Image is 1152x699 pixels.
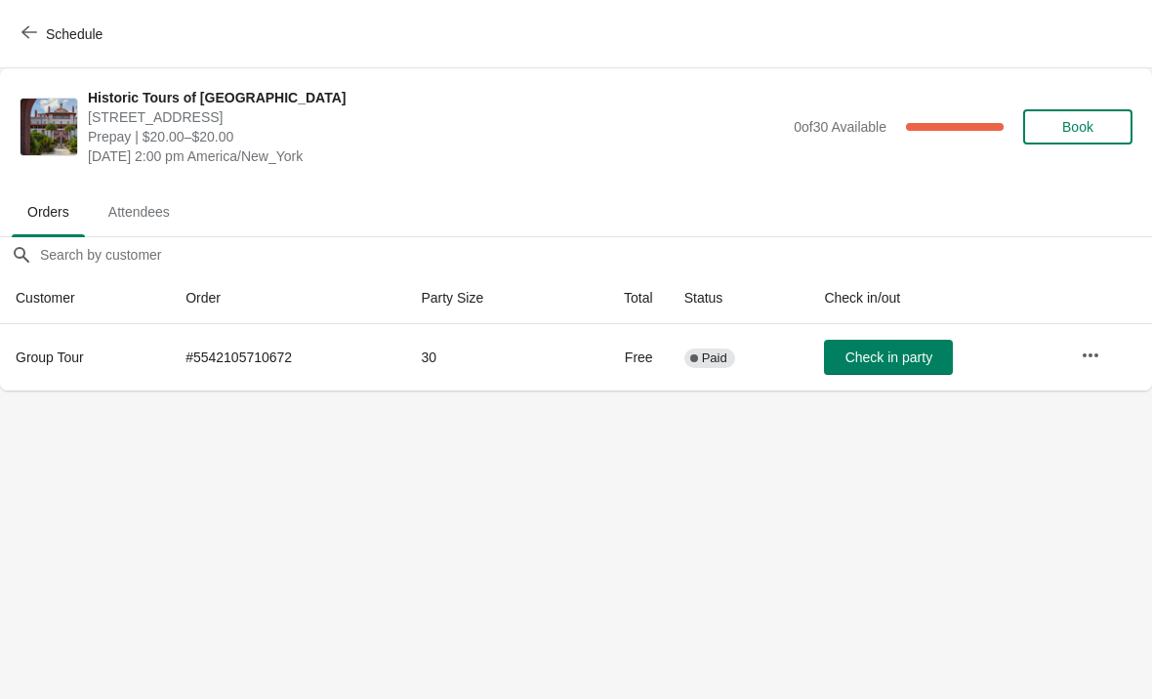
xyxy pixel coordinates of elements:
th: Total [565,272,668,324]
span: Check in party [845,349,932,365]
img: Historic Tours of Flagler College [21,99,77,155]
th: Party Size [405,272,565,324]
td: Free [565,324,668,391]
span: Orders [12,194,85,229]
span: Attendees [93,194,185,229]
span: [STREET_ADDRESS] [88,107,784,127]
th: Status [669,272,809,324]
span: Prepay | $20.00–$20.00 [88,127,784,146]
button: Schedule [10,17,118,52]
span: Paid [702,350,727,366]
th: Check in/out [808,272,1065,324]
span: 0 of 30 Available [794,119,886,135]
input: Search by customer [39,237,1152,272]
button: Check in party [824,340,953,375]
span: Schedule [46,26,103,42]
td: # 5542105710672 [170,324,405,391]
td: 30 [405,324,565,391]
button: Book [1023,109,1132,144]
th: Order [170,272,405,324]
span: Historic Tours of [GEOGRAPHIC_DATA] [88,88,784,107]
span: Group Tour [16,349,84,365]
span: [DATE] 2:00 pm America/New_York [88,146,784,166]
span: Book [1062,119,1093,135]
